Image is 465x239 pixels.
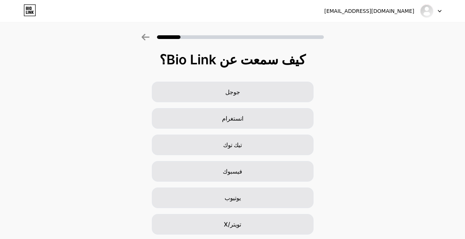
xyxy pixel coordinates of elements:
font: تويتر/X [224,221,241,228]
font: فيسبوك [223,168,242,175]
font: تيك توك [223,141,242,149]
font: انستغرام [222,115,243,122]
font: جوجل [225,88,240,96]
font: يوتيوب [225,194,241,201]
img: لولو آن [420,4,434,18]
font: [EMAIL_ADDRESS][DOMAIN_NAME] [324,8,414,14]
font: كيف سمعت عن Bio Link؟ [160,51,305,68]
